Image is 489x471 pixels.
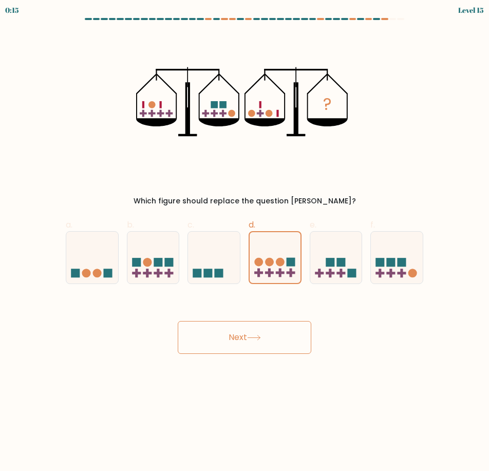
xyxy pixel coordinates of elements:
div: Level 15 [458,5,484,15]
span: d. [249,219,255,231]
span: c. [187,219,194,231]
tspan: ? [323,93,332,116]
span: b. [127,219,134,231]
span: f. [370,219,375,231]
div: 0:15 [5,5,19,15]
div: Which figure should replace the question [PERSON_NAME]? [72,196,417,206]
span: e. [310,219,316,231]
button: Next [178,321,311,354]
span: a. [66,219,72,231]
